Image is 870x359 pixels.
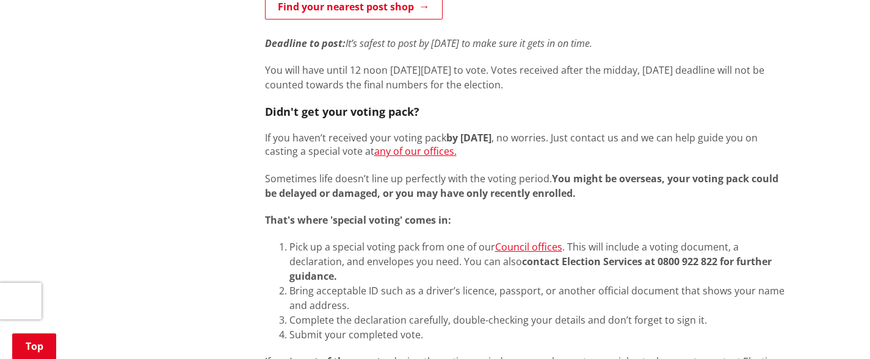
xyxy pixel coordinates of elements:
[265,171,785,201] p: Sometimes life doesn’t line up perfectly with the voting period.
[12,333,56,359] a: Top
[289,327,785,342] li: Submit your completed vote.
[265,37,346,50] em: Deadline to post:
[289,283,785,313] li: Bring acceptable ID such as a driver’s licence, passport, or another official document that shows...
[265,104,419,119] strong: Didn't get your voting pack?
[495,240,562,254] a: Council offices
[446,131,491,144] strong: by [DATE]
[265,172,778,200] strong: You might be overseas, your voting pack could be delayed or damaged, or you may have only recentl...
[265,131,785,158] p: If you haven’t received your voting pack , no worries. Just contact us and we can help guide you ...
[289,240,785,283] li: Pick up a special voting pack from one of our . This will include a voting document, a declaratio...
[346,37,592,50] em: It’s safest to post by [DATE] to make sure it gets in on time.
[289,313,785,327] li: Complete the declaration carefully, double-checking your details and don’t forget to sign it.
[265,63,785,92] p: You will have until 12 noon [DATE][DATE] to vote. Votes received after the midday, [DATE] deadlin...
[814,308,858,352] iframe: Messenger Launcher
[265,213,451,227] strong: That's where 'special voting' comes in:
[289,255,772,283] strong: contact Election Services at 0800 922 822 for further guidance.
[374,144,457,158] a: any of our offices.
